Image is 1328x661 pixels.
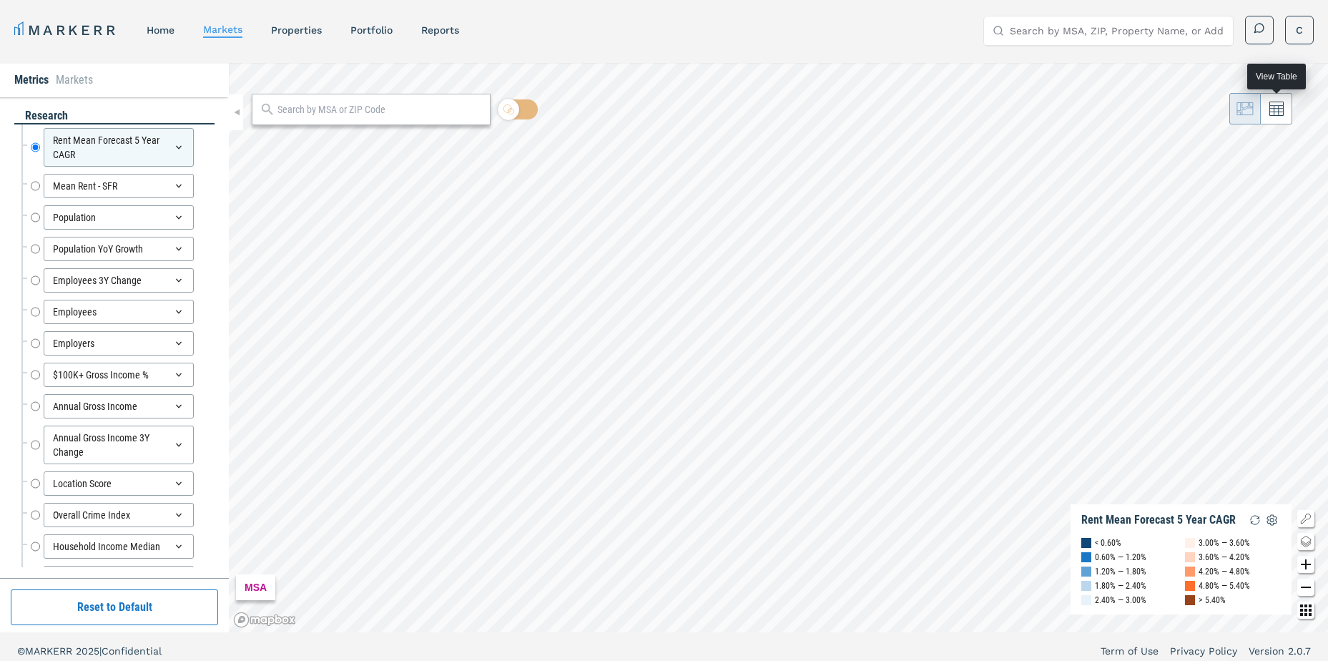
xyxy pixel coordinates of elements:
[14,72,49,89] li: Metrics
[44,331,194,356] div: Employers
[56,72,93,89] li: Markets
[44,394,194,418] div: Annual Gross Income
[44,300,194,324] div: Employees
[1297,602,1314,619] button: Other options map button
[1297,533,1314,550] button: Change style map button
[1199,550,1250,564] div: 3.60% — 4.20%
[1297,579,1314,596] button: Zoom out map button
[1095,550,1146,564] div: 0.60% — 1.20%
[44,503,194,527] div: Overall Crime Index
[44,363,194,387] div: $100K+ Gross Income %
[350,24,393,36] a: Portfolio
[17,645,25,657] span: ©
[1285,16,1314,44] button: C
[1095,564,1146,579] div: 1.20% — 1.80%
[44,471,194,496] div: Location Score
[44,237,194,261] div: Population YoY Growth
[1170,644,1237,658] a: Privacy Policy
[25,645,76,657] span: MARKERR
[1101,644,1159,658] a: Term of Use
[1297,510,1314,527] button: Show/Hide Legend Map Button
[14,108,215,124] div: research
[421,24,459,36] a: reports
[1199,579,1250,593] div: 4.80% — 5.40%
[1249,644,1311,658] a: Version 2.0.7
[76,645,102,657] span: 2025 |
[1297,556,1314,573] button: Zoom in map button
[1199,564,1250,579] div: 4.20% — 4.80%
[44,566,194,590] div: Mean Rent 1Y Growth - SFR
[233,612,296,628] a: Mapbox logo
[1256,69,1297,84] div: View Table
[44,128,194,167] div: Rent Mean Forecast 5 Year CAGR
[277,102,483,117] input: Search by MSA or ZIP Code
[44,268,194,293] div: Employees 3Y Change
[102,645,162,657] span: Confidential
[271,24,322,36] a: properties
[147,24,174,36] a: home
[44,426,194,464] div: Annual Gross Income 3Y Change
[1095,536,1121,550] div: < 0.60%
[1095,579,1146,593] div: 1.80% — 2.40%
[44,534,194,559] div: Household Income Median
[1199,593,1226,607] div: > 5.40%
[1010,16,1224,45] input: Search by MSA, ZIP, Property Name, or Address
[229,63,1328,632] canvas: Map
[1296,23,1303,37] span: C
[1264,511,1281,529] img: Settings
[44,205,194,230] div: Population
[11,589,218,625] button: Reset to Default
[1246,511,1264,529] img: Reload Legend
[14,20,118,40] a: MARKERR
[44,174,194,198] div: Mean Rent - SFR
[1095,593,1146,607] div: 2.40% — 3.00%
[203,24,242,35] a: markets
[1081,513,1236,527] div: Rent Mean Forecast 5 Year CAGR
[236,574,275,600] div: MSA
[1199,536,1250,550] div: 3.00% — 3.60%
